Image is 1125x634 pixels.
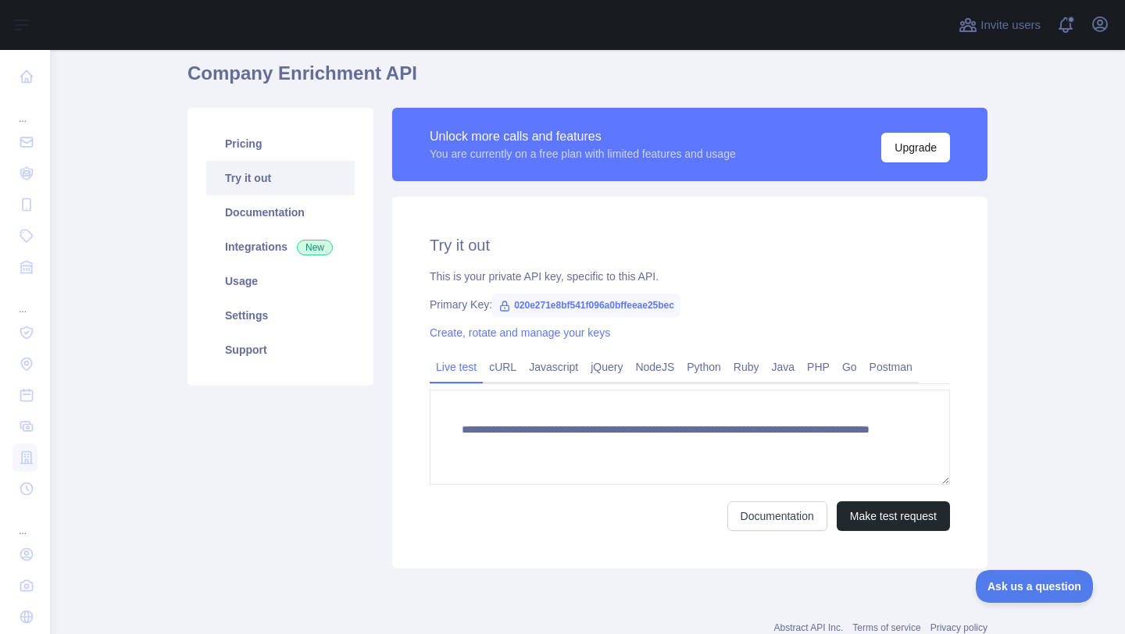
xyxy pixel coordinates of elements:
[976,570,1094,603] iframe: Toggle Customer Support
[863,354,919,379] a: Postman
[430,326,610,339] a: Create, rotate and manage your keys
[430,354,483,379] a: Live test
[629,354,680,379] a: NodeJS
[430,234,950,256] h2: Try it out
[523,354,584,379] a: Javascript
[774,622,844,633] a: Abstract API Inc.
[584,354,629,379] a: jQuery
[12,94,37,125] div: ...
[930,622,987,633] a: Privacy policy
[430,127,736,146] div: Unlock more calls and features
[12,506,37,537] div: ...
[801,354,836,379] a: PHP
[430,297,950,312] div: Primary Key:
[206,161,355,195] a: Try it out
[727,501,827,531] a: Documentation
[206,333,355,367] a: Support
[206,195,355,230] a: Documentation
[206,264,355,298] a: Usage
[430,146,736,162] div: You are currently on a free plan with limited features and usage
[881,133,950,162] button: Upgrade
[852,622,920,633] a: Terms of service
[727,354,766,379] a: Ruby
[12,284,37,315] div: ...
[836,354,863,379] a: Go
[187,61,987,98] h1: Company Enrichment API
[206,298,355,333] a: Settings
[766,354,802,379] a: Java
[297,240,333,255] span: New
[680,354,727,379] a: Python
[955,12,1044,37] button: Invite users
[430,269,950,284] div: This is your private API key, specific to this API.
[980,16,1041,34] span: Invite users
[837,501,950,531] button: Make test request
[206,126,355,161] a: Pricing
[206,230,355,264] a: Integrations New
[492,294,680,317] span: 020e271e8bf541f096a0bffeeae25bec
[483,354,523,379] a: cURL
